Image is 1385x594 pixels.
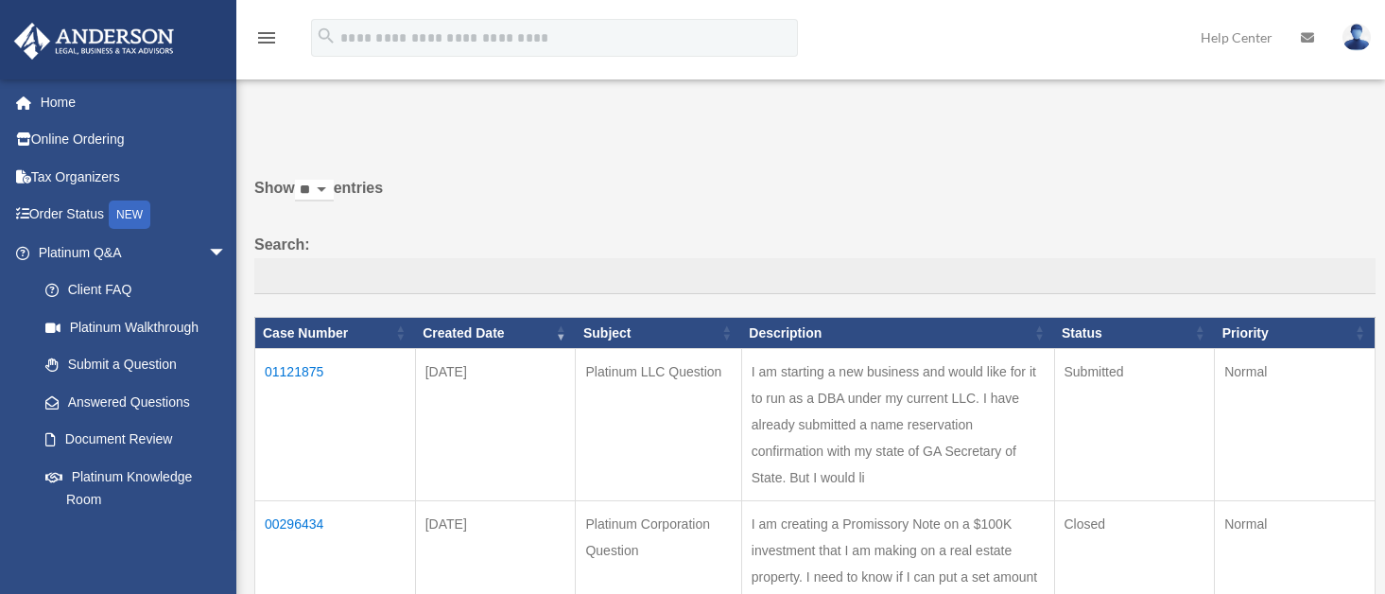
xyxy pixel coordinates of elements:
[415,317,576,349] th: Created Date: activate to sort column ascending
[295,180,334,201] select: Showentries
[13,196,255,235] a: Order StatusNEW
[576,349,741,501] td: Platinum LLC Question
[254,175,1376,220] label: Show entries
[1215,317,1376,349] th: Priority: activate to sort column ascending
[255,349,416,501] td: 01121875
[208,234,246,272] span: arrow_drop_down
[13,83,255,121] a: Home
[316,26,337,46] i: search
[26,458,246,518] a: Platinum Knowledge Room
[576,317,741,349] th: Subject: activate to sort column ascending
[1342,24,1371,51] img: User Pic
[26,346,246,384] a: Submit a Question
[13,121,255,159] a: Online Ordering
[254,258,1376,294] input: Search:
[741,349,1054,501] td: I am starting a new business and would like for it to run as a DBA under my current LLC. I have a...
[741,317,1054,349] th: Description: activate to sort column ascending
[26,308,246,346] a: Platinum Walkthrough
[255,317,416,349] th: Case Number: activate to sort column ascending
[9,23,180,60] img: Anderson Advisors Platinum Portal
[1215,349,1376,501] td: Normal
[26,383,236,421] a: Answered Questions
[26,421,246,459] a: Document Review
[26,271,246,309] a: Client FAQ
[109,201,150,229] div: NEW
[254,232,1376,294] label: Search:
[1054,349,1215,501] td: Submitted
[13,234,246,271] a: Platinum Q&Aarrow_drop_down
[415,349,576,501] td: [DATE]
[255,33,278,49] a: menu
[26,518,246,579] a: Tax & Bookkeeping Packages
[1054,317,1215,349] th: Status: activate to sort column ascending
[13,158,255,196] a: Tax Organizers
[255,26,278,49] i: menu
